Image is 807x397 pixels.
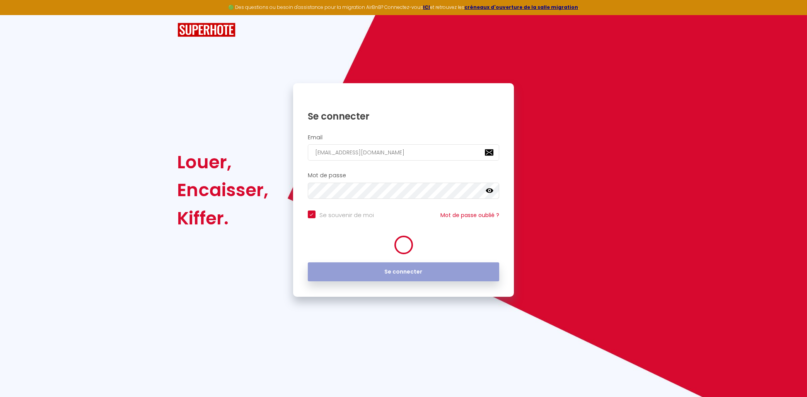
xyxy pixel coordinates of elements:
[6,3,29,26] button: Ouvrir le widget de chat LiveChat
[440,211,499,219] a: Mot de passe oublié ?
[177,204,269,232] div: Kiffer.
[308,172,500,179] h2: Mot de passe
[423,4,430,10] a: ICI
[177,148,269,176] div: Louer,
[308,144,500,161] input: Ton Email
[464,4,578,10] a: créneaux d'ouverture de la salle migration
[308,134,500,141] h2: Email
[308,110,500,122] h1: Se connecter
[177,23,235,37] img: SuperHote logo
[177,176,269,204] div: Encaisser,
[308,262,500,282] button: Se connecter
